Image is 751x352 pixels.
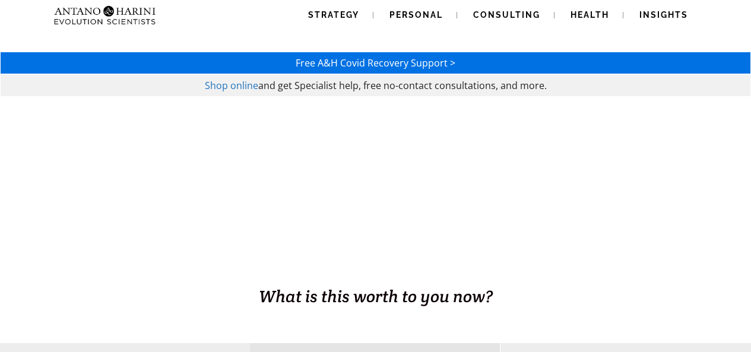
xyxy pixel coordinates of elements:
[389,10,443,20] span: Personal
[571,10,609,20] span: Health
[258,79,547,92] span: and get Specialist help, free no-contact consultations, and more.
[205,79,258,92] a: Shop online
[1,259,750,284] h1: BUSINESS. HEALTH. Family. Legacy
[473,10,540,20] span: Consulting
[639,10,688,20] span: Insights
[259,286,493,307] span: What is this worth to you now?
[308,10,359,20] span: Strategy
[296,56,455,69] a: Free A&H Covid Recovery Support >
